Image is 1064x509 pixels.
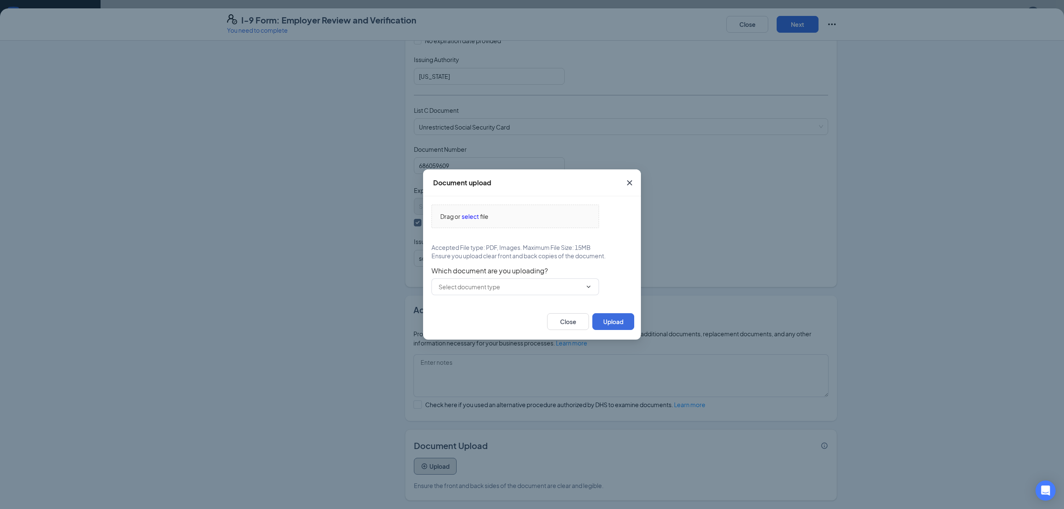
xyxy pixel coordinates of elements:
span: Ensure you upload clear front and back copies of the document. [431,252,606,260]
span: Which document are you uploading? [431,267,633,275]
svg: ChevronDown [585,283,592,290]
button: Upload [592,313,634,330]
input: Select document type [439,282,582,291]
button: Close [618,169,641,196]
div: Document upload [433,178,491,187]
span: select [462,212,479,221]
div: Open Intercom Messenger [1036,480,1056,501]
span: Drag or [440,212,460,221]
span: Drag orselectfile [432,205,599,228]
span: file [480,212,488,221]
span: Accepted File type: PDF, Images. Maximum File Size: 15MB [431,243,591,252]
button: Close [547,313,589,330]
svg: Cross [625,178,635,188]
